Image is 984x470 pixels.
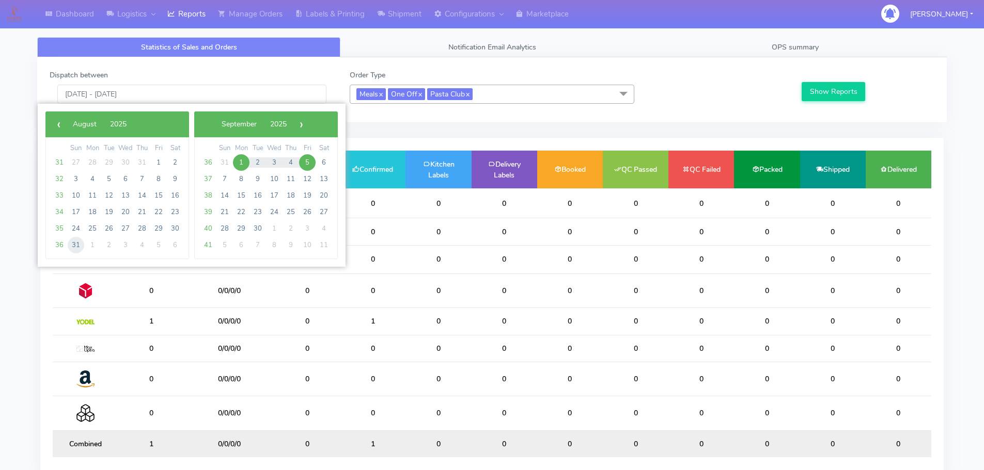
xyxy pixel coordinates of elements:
td: 0 [603,218,668,245]
span: 2 [283,220,299,237]
span: 11 [283,171,299,187]
td: 0 [472,335,537,362]
span: 8 [266,237,283,253]
td: 0 [866,396,931,430]
span: 17 [266,187,283,204]
span: 31 [51,154,68,171]
button: September [215,117,263,132]
th: weekday [68,143,84,154]
span: 34 [51,204,68,220]
td: 0 [866,273,931,307]
span: 36 [51,237,68,253]
td: 0 [734,362,800,396]
td: 0 [668,335,734,362]
span: 36 [200,154,216,171]
td: 0 [734,273,800,307]
td: 0 [274,430,340,457]
button: 2025 [263,117,293,132]
span: 23 [249,204,266,220]
td: 0 [405,308,471,335]
span: 21 [134,204,150,220]
span: 25 [283,204,299,220]
td: 0 [537,396,603,430]
td: 0 [340,335,405,362]
td: 0 [537,245,603,273]
td: 0 [800,188,866,218]
span: 2 [167,154,183,171]
td: 0 [405,335,471,362]
span: 7 [134,171,150,187]
td: 0 [800,362,866,396]
td: 0 [274,335,340,362]
td: 0 [866,245,931,273]
span: 13 [117,187,134,204]
span: Pasta Club [427,88,473,100]
th: weekday [266,143,283,154]
th: weekday [249,143,266,154]
span: 27 [117,220,134,237]
span: 6 [167,237,183,253]
td: 0 [274,362,340,396]
td: 0 [274,396,340,430]
img: MaxOptra [76,346,95,353]
td: 0 [668,396,734,430]
span: 7 [216,171,233,187]
span: 8 [233,171,249,187]
button: 2025 [103,117,133,132]
span: 35 [51,220,68,237]
td: 0 [866,430,931,457]
span: 37 [200,171,216,187]
td: 0 [472,396,537,430]
td: Booked [537,151,603,188]
span: 5 [216,237,233,253]
td: 0 [537,188,603,218]
td: 0/0/0/0 [184,396,274,430]
td: 0 [734,218,800,245]
th: weekday [233,143,249,154]
span: › [293,117,309,132]
td: Packed [734,151,800,188]
td: 0 [472,308,537,335]
span: 4 [316,220,332,237]
td: Combined [53,430,118,457]
span: 12 [101,187,117,204]
button: August [66,117,103,132]
span: 29 [101,154,117,171]
td: 0 [603,362,668,396]
span: 31 [216,154,233,171]
td: 0 [405,430,471,457]
span: 30 [117,154,134,171]
td: 0 [734,396,800,430]
span: 33 [51,187,68,204]
span: 3 [117,237,134,253]
th: weekday [101,143,117,154]
span: 13 [316,171,332,187]
td: Confirmed [340,151,405,188]
span: 41 [200,237,216,253]
span: 6 [117,171,134,187]
span: 3 [68,171,84,187]
td: 0 [668,218,734,245]
td: 0 [800,273,866,307]
span: 1 [84,237,101,253]
span: 15 [150,187,167,204]
td: 1 [118,430,184,457]
span: 21 [216,204,233,220]
td: 0 [405,245,471,273]
td: 0/0/0/0 [184,362,274,396]
td: 0 [405,188,471,218]
span: 24 [266,204,283,220]
th: weekday [167,143,183,154]
span: 1 [150,154,167,171]
td: 0 [603,245,668,273]
label: Dispatch between [50,70,108,80]
th: weekday [316,143,332,154]
th: weekday [216,143,233,154]
td: 0 [274,308,340,335]
th: weekday [283,143,299,154]
td: 0 [118,273,184,307]
span: 8 [150,171,167,187]
td: 0 [537,218,603,245]
td: 0/0/0/0 [184,430,274,457]
span: 29 [150,220,167,237]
